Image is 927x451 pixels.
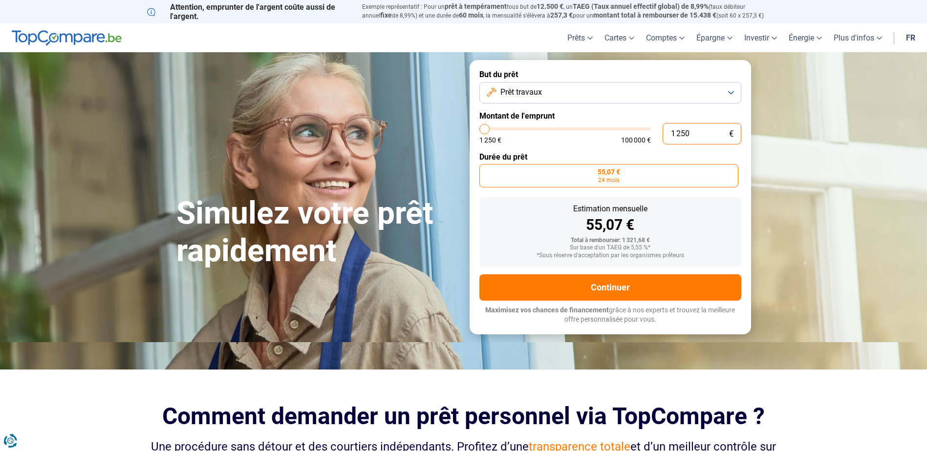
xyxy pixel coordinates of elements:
[640,23,690,52] a: Comptes
[487,245,733,251] div: Sur base d'un TAEG de 5,55 %*
[561,23,599,52] a: Prêts
[487,205,733,213] div: Estimation mensuelle
[500,87,542,98] span: Prêt travaux
[147,403,780,430] h2: Comment demander un prêt personnel via TopCompare ?
[537,2,563,10] span: 12.500 €
[690,23,738,52] a: Épargne
[621,137,651,143] span: 100 000 €
[729,130,733,138] span: €
[479,70,741,79] label: But du prêt
[550,11,573,19] span: 257,3 €
[598,177,620,183] span: 24 mois
[479,137,501,143] span: 1 250 €
[738,23,783,52] a: Investir
[479,111,741,121] label: Montant de l'emprunt
[459,11,483,19] span: 60 mois
[485,306,609,314] span: Maximisez vos chances de financement
[147,2,350,21] p: Attention, emprunter de l'argent coûte aussi de l'argent.
[479,274,741,301] button: Continuer
[900,23,921,52] a: fr
[362,2,780,20] p: Exemple représentatif : Pour un tous but de , un (taux débiteur annuel de 8,99%) et une durée de ...
[380,11,392,19] span: fixe
[828,23,888,52] a: Plus d'infos
[479,82,741,103] button: Prêt travaux
[445,2,507,10] span: prêt à tempérament
[487,218,733,232] div: 55,07 €
[599,23,640,52] a: Cartes
[487,252,733,259] div: *Sous réserve d'acceptation par les organismes prêteurs
[598,168,620,175] span: 55,07 €
[573,2,709,10] span: TAEG (Taux annuel effectif global) de 8,99%
[783,23,828,52] a: Énergie
[479,152,741,162] label: Durée du prêt
[479,306,741,325] p: grâce à nos experts et trouvez la meilleure offre personnalisée pour vous.
[487,237,733,244] div: Total à rembourser: 1 321,68 €
[12,30,122,46] img: TopCompare
[593,11,716,19] span: montant total à rembourser de 15.438 €
[176,195,458,270] h1: Simulez votre prêt rapidement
